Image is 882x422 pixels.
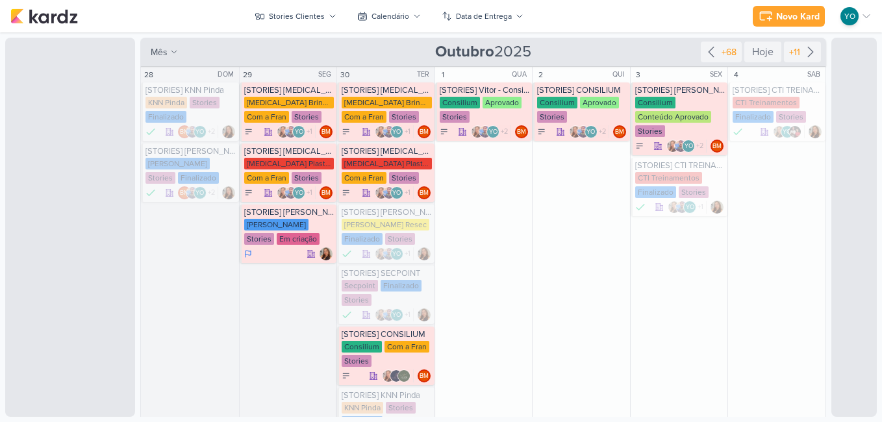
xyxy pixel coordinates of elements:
[342,219,429,230] div: [PERSON_NAME] Resec
[375,247,414,260] div: Colaboradores: Franciluce Carvalho, Guilherme Savio, Yasmin Oliveira, Simone Regina Sa
[390,247,403,260] div: Yasmin Oliveira
[277,125,316,138] div: Colaboradores: Franciluce Carvalho, Guilherme Savio, Yasmin Oliveira, Allegra Plásticos e Brindes...
[342,268,432,279] div: [STORIES] SECPOINT
[342,97,432,108] div: [MEDICAL_DATA] Brindes PF
[244,158,334,169] div: [MEDICAL_DATA] Plasticos PJ
[683,201,696,214] div: Yasmin Oliveira
[241,68,254,81] div: 29
[753,6,825,27] button: Novo Kard
[695,141,703,151] span: +2
[195,190,204,197] p: YO
[397,369,410,382] img: DP & RH Análise Consultiva
[145,172,175,184] div: Stories
[375,247,388,260] img: Franciluce Carvalho
[342,207,432,217] div: [STORIES] SIMONE REGINA
[418,308,431,321] img: Franciluce Carvalho
[615,129,624,136] p: BM
[711,140,724,153] div: Responsável: Beth Monteiro
[277,125,290,138] img: Franciluce Carvalho
[515,125,528,138] div: Responsável: Beth Monteiro
[305,127,312,137] span: +1
[711,201,724,214] div: Responsável: Franciluce Carvalho
[145,125,156,138] div: Finalizado
[375,308,414,321] div: Colaboradores: Franciluce Carvalho, Guilherme Savio, Yasmin Oliveira, Simone Regina Sa
[418,369,431,382] div: Responsável: Beth Monteiro
[418,247,431,260] div: Responsável: Franciluce Carvalho
[418,125,431,138] div: Responsável: Beth Monteiro
[277,233,320,245] div: Em criação
[719,45,739,59] div: +68
[342,294,372,306] div: Stories
[773,125,786,138] img: Franciluce Carvalho
[180,190,189,197] p: BM
[342,111,386,123] div: Com a Fran
[436,68,449,81] div: 1
[776,111,806,123] div: Stories
[471,125,484,138] img: Franciluce Carvalho
[382,369,414,382] div: Colaboradores: Franciluce Carvalho, Jani Policarpo, DP & RH Análise Consultiva
[145,85,236,95] div: [STORIES] KNN Pinda
[612,69,629,80] div: QUI
[773,125,805,138] div: Colaboradores: Franciluce Carvalho, Yasmin Oliveira, cti direção
[418,186,431,199] div: Responsável: Beth Monteiro
[244,172,289,184] div: Com a Fran
[696,202,703,212] span: +1
[577,125,590,138] img: Guilherme Savio
[435,42,494,61] strong: Outubro
[635,125,665,137] div: Stories
[517,129,526,136] p: BM
[386,402,416,414] div: Stories
[420,129,429,136] p: BM
[342,341,382,353] div: Consilium
[569,125,582,138] img: Franciluce Carvalho
[194,125,207,138] div: Yasmin Oliveira
[292,125,305,138] div: Yasmin Oliveira
[384,341,429,353] div: Com a Fran
[537,85,627,95] div: [STORIES] CONSILIUM
[151,45,168,59] span: mês
[390,186,403,199] div: Yasmin Oliveira
[674,140,687,153] img: Guilherme Savio
[635,172,702,184] div: CTI Treinamentos
[389,172,419,184] div: Stories
[222,125,235,138] div: Responsável: Franciluce Carvalho
[244,188,253,197] div: A Fazer
[809,125,822,138] div: Responsável: Franciluce Carvalho
[598,127,606,137] span: +2
[712,143,722,150] p: BM
[342,127,351,136] div: A Fazer
[145,158,210,169] div: [PERSON_NAME]
[390,308,403,321] div: Yasmin Oliveira
[403,127,410,137] span: +1
[729,68,742,81] div: 4
[666,140,707,153] div: Colaboradores: Franciluce Carvalho, Guilherme Savio, Yasmin Oliveira, Jani Policarpo, DP & RH Aná...
[537,111,567,123] div: Stories
[284,186,297,199] img: Guilherme Savio
[178,186,191,199] div: Beth Monteiro
[244,207,334,217] div: [STORIES] KNN Moreira
[244,127,253,136] div: A Fazer
[342,172,386,184] div: Com a Fran
[375,186,414,199] div: Colaboradores: Franciluce Carvalho, Guilherme Savio, Yasmin Oliveira, Allegra Plásticos e Brindes...
[284,125,297,138] img: Guilherme Savio
[207,188,215,198] span: +2
[145,97,187,108] div: KNN Pinda
[244,85,334,95] div: [STORIES] ALLEGRA BRINDES
[342,371,351,380] div: A Fazer
[342,329,432,340] div: [STORIES] CONSILIUM
[499,127,508,137] span: +2
[844,10,855,22] p: YO
[145,146,236,156] div: [STORIES] KNN Moreira
[292,186,305,199] div: Yasmin Oliveira
[668,201,707,214] div: Colaboradores: Franciluce Carvalho, Guilherme Savio, Yasmin Oliveira, cti direção
[320,247,333,260] div: Responsável: Franciluce Carvalho
[222,186,235,199] div: Responsável: Franciluce Carvalho
[342,355,372,367] div: Stories
[392,251,401,258] p: YO
[483,97,522,108] div: Aprovado
[389,111,419,123] div: Stories
[392,129,401,136] p: YO
[342,158,432,169] div: [MEDICAL_DATA] Plasticos PJ
[440,97,480,108] div: Consilium
[10,8,78,24] img: kardz.app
